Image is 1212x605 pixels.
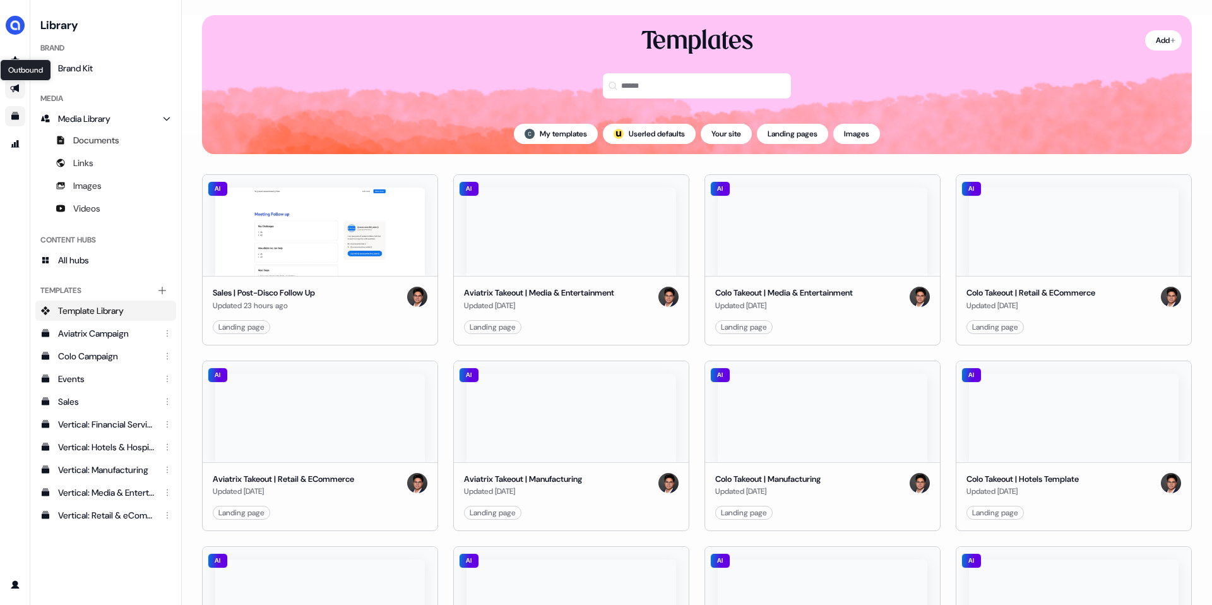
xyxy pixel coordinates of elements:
img: Hugh [658,473,679,493]
a: Vertical: Media & Entertainment [35,482,176,503]
div: Vertical: Hotels & Hospitality [58,441,156,453]
a: Vertical: Manufacturing [35,460,176,480]
a: Go to templates [5,106,25,126]
div: Events [58,373,156,385]
img: Colo Takeout | Manufacturing [718,374,927,462]
div: Vertical: Manufacturing [58,464,156,476]
div: Landing page [721,506,767,519]
div: Colo Takeout | Hotels Template [966,473,1079,486]
img: Sales | Post-Disco Follow Up [215,188,425,276]
a: Documents [35,130,176,150]
a: Sales [35,392,176,412]
div: Aviatrix Takeout | Retail & ECommerce [213,473,354,486]
button: userled logo;Userled defaults [603,124,696,144]
a: Vertical: Hotels & Hospitality [35,437,176,457]
img: userled logo [614,129,624,139]
span: Documents [73,134,119,147]
a: Brand Kit [35,58,176,78]
div: Landing page [972,321,1018,333]
div: Colo Campaign [58,350,156,362]
div: Landing page [470,321,516,333]
div: Templates [35,280,176,301]
h3: Library [35,15,176,33]
span: All hubs [58,254,89,267]
div: AI [208,553,228,568]
button: Add [1145,30,1182,51]
div: Landing page [218,321,264,333]
img: Hugh [407,473,427,493]
a: Links [35,153,176,173]
div: Content Hubs [35,230,176,250]
a: Go to prospects [5,51,25,71]
a: Videos [35,198,176,219]
img: Hugh [658,287,679,307]
button: Aviatrix Takeout | ManufacturingAIAviatrix Takeout | ManufacturingUpdated [DATE]HughLanding page [453,361,689,532]
div: Landing page [470,506,516,519]
div: Updated [DATE] [715,485,821,498]
span: Template Library [58,304,124,317]
a: Vertical: Retail & eCommerce [35,505,176,525]
button: Colo Takeout | Media & EntertainmentAIColo Takeout | Media & EntertainmentUpdated [DATE]HughLandi... [704,174,941,345]
a: Images [35,176,176,196]
button: Aviatrix Takeout | Retail & ECommerceAIAviatrix Takeout | Retail & ECommerceUpdated [DATE]HughLan... [202,361,438,532]
div: Aviatrix Campaign [58,327,156,340]
div: Updated [DATE] [464,299,614,312]
div: AI [961,553,982,568]
button: Colo Takeout | Hotels TemplateAIColo Takeout | Hotels TemplateUpdated [DATE]HughLanding page [956,361,1192,532]
a: Aviatrix Campaign [35,323,176,344]
div: AI [459,181,479,196]
div: Updated [DATE] [213,485,354,498]
div: Colo Takeout | Retail & ECommerce [966,287,1095,299]
img: Hugh [1161,287,1181,307]
div: Updated [DATE] [966,485,1079,498]
div: AI [710,553,730,568]
a: Go to attribution [5,134,25,154]
div: Updated [DATE] [464,485,582,498]
a: Colo Campaign [35,346,176,366]
div: AI [710,368,730,383]
img: Aviatrix Takeout | Media & Entertainment [466,188,676,276]
div: AI [961,368,982,383]
div: Templates [641,25,753,58]
span: Media Library [58,112,110,125]
div: Colo Takeout | Media & Entertainment [715,287,853,299]
div: AI [208,181,228,196]
a: Media Library [35,109,176,129]
img: Aviatrix Takeout | Manufacturing [466,374,676,462]
div: Updated 23 hours ago [213,299,315,312]
div: Vertical: Media & Entertainment [58,486,156,499]
img: Hugh [910,287,930,307]
div: AI [208,368,228,383]
button: Aviatrix Takeout | Media & EntertainmentAIAviatrix Takeout | Media & EntertainmentUpdated [DATE]H... [453,174,689,345]
div: Sales [58,395,156,408]
img: Hugh [910,473,930,493]
div: Landing page [218,506,264,519]
button: Landing pages [757,124,828,144]
div: Sales | Post-Disco Follow Up [213,287,315,299]
div: Brand [35,38,176,58]
img: Calvin [525,129,535,139]
span: Videos [73,202,100,215]
img: Aviatrix Takeout | Retail & ECommerce [215,374,425,462]
span: Images [73,179,102,192]
a: Vertical: Financial Services [35,414,176,434]
a: Template Library [35,301,176,321]
div: Vertical: Retail & eCommerce [58,509,156,522]
div: ; [614,129,624,139]
a: Events [35,369,176,389]
span: Links [73,157,93,169]
button: Images [833,124,880,144]
button: Sales | Post-Disco Follow UpAISales | Post-Disco Follow UpUpdated 23 hours agoHughLanding page [202,174,438,345]
div: AI [961,181,982,196]
div: Colo Takeout | Manufacturing [715,473,821,486]
div: AI [459,553,479,568]
div: Updated [DATE] [966,299,1095,312]
img: Colo Takeout | Hotels Template [969,374,1179,462]
div: Updated [DATE] [715,299,853,312]
div: AI [459,368,479,383]
a: Go to profile [5,575,25,595]
div: Aviatrix Takeout | Media & Entertainment [464,287,614,299]
img: Hugh [407,287,427,307]
img: Colo Takeout | Retail & ECommerce [969,188,1179,276]
div: Vertical: Financial Services [58,418,156,431]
